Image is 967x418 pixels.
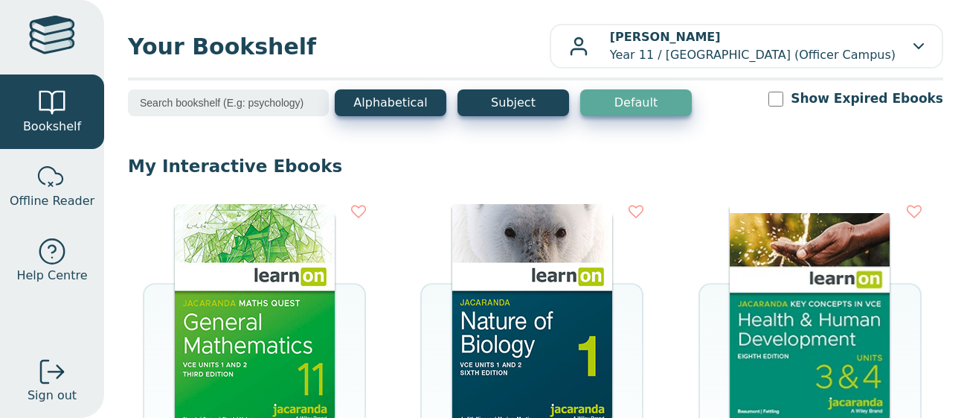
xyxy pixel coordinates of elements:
[10,192,94,210] span: Offline Reader
[610,30,721,44] b: [PERSON_NAME]
[128,30,550,63] span: Your Bookshelf
[16,267,87,285] span: Help Centre
[550,24,943,69] button: [PERSON_NAME]Year 11 / [GEOGRAPHIC_DATA] (Officer Campus)
[128,155,943,177] p: My Interactive Ebooks
[28,387,77,405] span: Sign out
[335,89,446,116] button: Alphabetical
[610,28,896,64] p: Year 11 / [GEOGRAPHIC_DATA] (Officer Campus)
[23,118,81,136] span: Bookshelf
[580,89,692,116] button: Default
[791,89,943,108] label: Show Expired Ebooks
[457,89,569,116] button: Subject
[128,89,329,116] input: Search bookshelf (E.g: psychology)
